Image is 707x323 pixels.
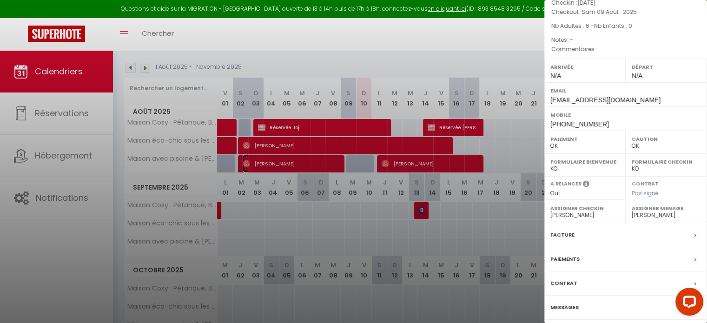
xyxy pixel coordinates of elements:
[597,45,601,53] span: -
[632,204,701,213] label: Assigner Menage
[550,204,620,213] label: Assigner Checkin
[594,22,632,30] span: Nb Enfants : 0
[632,157,701,166] label: Formulaire Checkin
[550,96,661,104] span: [EMAIL_ADDRESS][DOMAIN_NAME]
[551,35,700,45] p: Notes :
[550,120,609,128] span: [PHONE_NUMBER]
[550,62,620,72] label: Arrivée
[550,230,575,240] label: Facture
[551,7,700,17] p: Checkout :
[550,278,577,288] label: Contrat
[550,110,701,119] label: Mobile
[551,45,700,54] p: Commentaires :
[632,180,659,186] label: Contrat
[581,8,637,16] span: Sam 09 Août . 2025
[632,72,642,79] span: N/A
[550,303,579,312] label: Messages
[668,284,707,323] iframe: LiveChat chat widget
[632,134,701,144] label: Caution
[550,157,620,166] label: Formulaire Bienvenue
[550,134,620,144] label: Paiement
[551,22,632,30] span: Nb Adultes : 6 -
[632,62,701,72] label: Départ
[632,189,659,197] span: Pas signé
[550,72,561,79] span: N/A
[550,180,581,188] label: A relancer
[550,254,580,264] label: Paiements
[550,86,701,95] label: Email
[570,36,573,44] span: -
[583,180,589,190] i: Sélectionner OUI si vous souhaiter envoyer les séquences de messages post-checkout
